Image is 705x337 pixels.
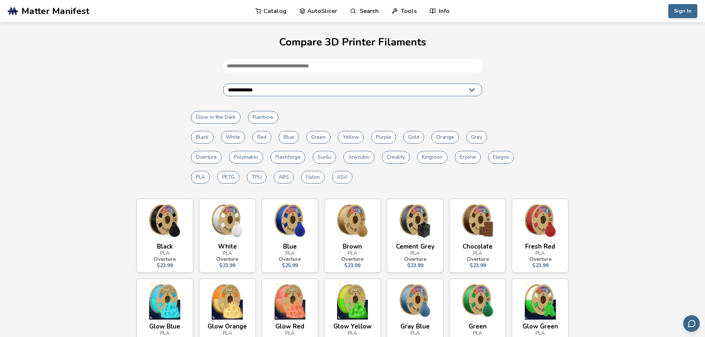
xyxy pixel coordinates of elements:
[683,315,700,332] button: Send feedback via email
[467,256,489,263] strong: Overture
[328,203,377,240] img: PLA - Brown
[274,171,294,183] button: ABS
[191,111,241,124] button: Glow in the Dark
[466,131,487,144] button: Grey
[203,243,252,250] div: White
[7,37,698,48] h1: Compare 3D Printer Filaments
[266,283,314,320] img: PLA - Glow Red
[391,203,439,240] img: PLA - Cement Grey
[391,283,439,320] img: PLA - Gray Blue
[516,330,564,336] div: PLA
[382,151,410,164] button: Creality
[391,330,439,336] div: PLA
[407,262,423,269] strong: $ 23.99
[266,243,314,250] div: Blue
[203,250,252,256] div: PLA
[328,283,377,320] img: PLA - Glow Yellow
[403,131,424,144] button: Gold
[191,131,214,144] button: Black
[141,323,189,330] div: Glow Blue
[279,131,299,144] button: Blue
[191,171,210,183] button: PLA
[301,171,325,183] button: Nylon
[432,131,459,144] button: Orange
[455,151,481,164] button: Eryone
[453,250,502,256] div: PLA
[529,256,551,263] strong: Overture
[137,199,193,273] a: BlackPLAOverture$23.99
[203,203,252,240] img: PLA - White
[532,262,548,269] strong: $ 23.99
[262,199,318,273] a: BluePLAOverture$25.99
[266,250,314,256] div: PLA
[449,199,506,273] a: ChocolatePLAOverture$23.99
[328,243,377,250] div: Brown
[191,151,222,164] button: Overture
[216,256,238,263] strong: Overture
[141,283,189,320] img: PLA - Glow Blue
[279,256,301,263] strong: Overture
[282,262,298,269] strong: $ 25.99
[252,131,271,144] button: Red
[247,171,266,183] button: TPU
[313,151,336,164] button: Sunlu
[343,151,375,164] button: Anycubic
[516,243,564,250] div: Fresh Red
[391,243,439,250] div: Cement Grey
[217,171,239,183] button: PETG
[488,151,514,164] button: Elegoo
[391,250,439,256] div: PLA
[154,256,176,263] strong: Overture
[21,6,89,16] span: Matter Manifest
[203,283,252,320] img: PLA - Glow Orange
[229,151,263,164] button: Polymaker
[470,262,486,269] strong: $ 23.99
[306,131,330,144] button: Green
[141,250,189,256] div: PLA
[203,330,252,336] div: PLA
[199,199,256,273] a: WhitePLAOverture$23.99
[141,203,189,240] img: PLA - Black
[516,283,564,320] img: PLA - Glow Green
[266,330,314,336] div: PLA
[332,171,352,183] button: ASA
[248,111,278,124] button: Rainbow
[328,323,377,330] div: Glow Yellow
[324,199,381,273] a: BrownPLAOverture$23.99
[266,323,314,330] div: Glow Red
[266,203,314,240] img: PLA - Blue
[219,262,235,269] strong: $ 23.99
[516,203,564,240] img: PLA - Fresh Red
[328,330,377,336] div: PLA
[453,330,502,336] div: PLA
[141,330,189,336] div: PLA
[371,131,396,144] button: Purple
[417,151,447,164] button: Kingroon
[341,256,363,263] strong: Overture
[157,262,173,269] strong: $ 23.99
[203,323,252,330] div: Glow Orange
[404,256,426,263] strong: Overture
[391,323,439,330] div: Gray Blue
[453,283,502,320] img: PLA - Green
[453,323,502,330] div: Green
[344,262,360,269] strong: $ 23.99
[516,250,564,256] div: PLA
[141,243,189,250] div: Black
[221,131,245,144] button: White
[668,4,697,18] button: Sign In
[271,151,305,164] button: Flashforge
[453,243,502,250] div: Chocolate
[512,199,568,273] a: Fresh RedPLAOverture$23.99
[516,323,564,330] div: Glow Green
[387,199,443,273] a: Cement GreyPLAOverture$23.99
[453,203,502,240] img: PLA - Chocolate
[338,131,364,144] button: Yellow
[328,250,377,256] div: PLA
